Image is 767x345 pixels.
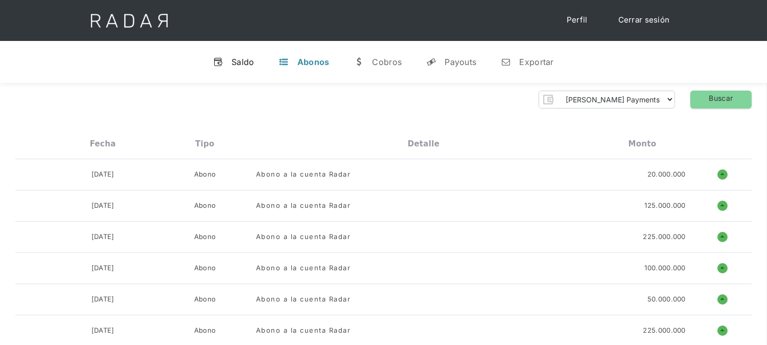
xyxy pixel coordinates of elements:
div: [DATE] [91,294,114,305]
div: [DATE] [91,201,114,211]
div: w [354,57,364,67]
div: 225.000.000 [643,232,686,242]
div: Abono a la cuenta Radar [256,263,351,273]
div: n [501,57,511,67]
div: Abono a la cuenta Radar [256,169,351,180]
form: Form [539,91,675,109]
div: Abonos [297,57,330,67]
h1: o [717,326,728,336]
div: Abono [194,169,216,180]
div: Monto [629,139,657,148]
a: Perfil [556,10,598,30]
h1: o [717,232,728,242]
div: Exportar [519,57,553,67]
div: [DATE] [91,263,114,273]
h1: o [717,263,728,273]
div: Fecha [90,139,116,148]
div: Abono [194,201,216,211]
div: Abono a la cuenta Radar [256,232,351,242]
div: y [426,57,436,67]
a: Buscar [690,91,752,109]
div: 125.000.000 [645,201,686,211]
div: 50.000.000 [647,294,686,305]
div: Saldo [231,57,254,67]
div: [DATE] [91,169,114,180]
div: 20.000.000 [647,169,686,180]
div: [DATE] [91,232,114,242]
h1: o [717,294,728,305]
div: 225.000.000 [643,326,686,336]
div: Abono [194,294,216,305]
div: Abono a la cuenta Radar [256,294,351,305]
div: Abono a la cuenta Radar [256,326,351,336]
div: v [213,57,223,67]
div: 100.000.000 [645,263,686,273]
div: Abono [194,326,216,336]
div: Detalle [408,139,439,148]
div: Abono a la cuenta Radar [256,201,351,211]
div: Cobros [372,57,402,67]
div: Abono [194,232,216,242]
div: Payouts [445,57,476,67]
div: [DATE] [91,326,114,336]
a: Cerrar sesión [608,10,680,30]
div: t [279,57,289,67]
h1: o [717,169,728,180]
div: Abono [194,263,216,273]
div: Tipo [195,139,215,148]
h1: o [717,201,728,211]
